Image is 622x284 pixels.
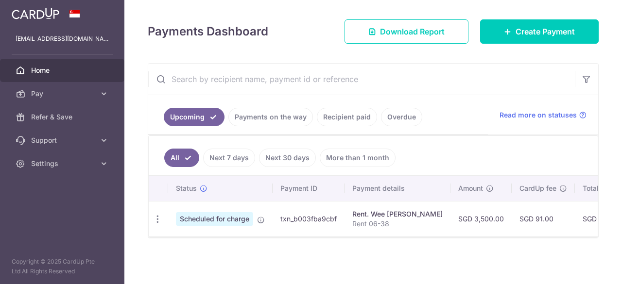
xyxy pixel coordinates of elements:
p: [EMAIL_ADDRESS][DOMAIN_NAME] [16,34,109,44]
a: More than 1 month [320,149,396,167]
a: Next 7 days [203,149,255,167]
th: Payment details [345,176,450,201]
span: Read more on statuses [500,110,577,120]
p: Rent 06-38 [352,219,443,229]
td: SGD 91.00 [512,201,575,236]
span: CardUp fee [519,184,556,193]
span: Refer & Save [31,112,95,122]
a: Payments on the way [228,108,313,126]
span: Amount [458,184,483,193]
a: Overdue [381,108,422,126]
a: Recipient paid [317,108,377,126]
a: All [164,149,199,167]
td: txn_b003fba9cbf [273,201,345,236]
div: Rent. Wee [PERSON_NAME] [352,209,443,219]
h4: Payments Dashboard [148,23,268,40]
span: Total amt. [583,184,615,193]
span: Create Payment [516,26,575,37]
span: Support [31,135,95,145]
a: Create Payment [480,19,599,44]
a: Upcoming [164,108,225,126]
img: CardUp [12,8,59,19]
span: Pay [31,89,95,99]
span: Download Report [380,26,445,37]
span: Status [176,184,197,193]
th: Payment ID [273,176,345,201]
input: Search by recipient name, payment id or reference [148,64,575,95]
span: Home [31,66,95,75]
span: Settings [31,159,95,168]
a: Download Report [345,19,468,44]
a: Read more on statuses [500,110,587,120]
a: Next 30 days [259,149,316,167]
td: SGD 3,500.00 [450,201,512,236]
span: Scheduled for charge [176,212,253,226]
